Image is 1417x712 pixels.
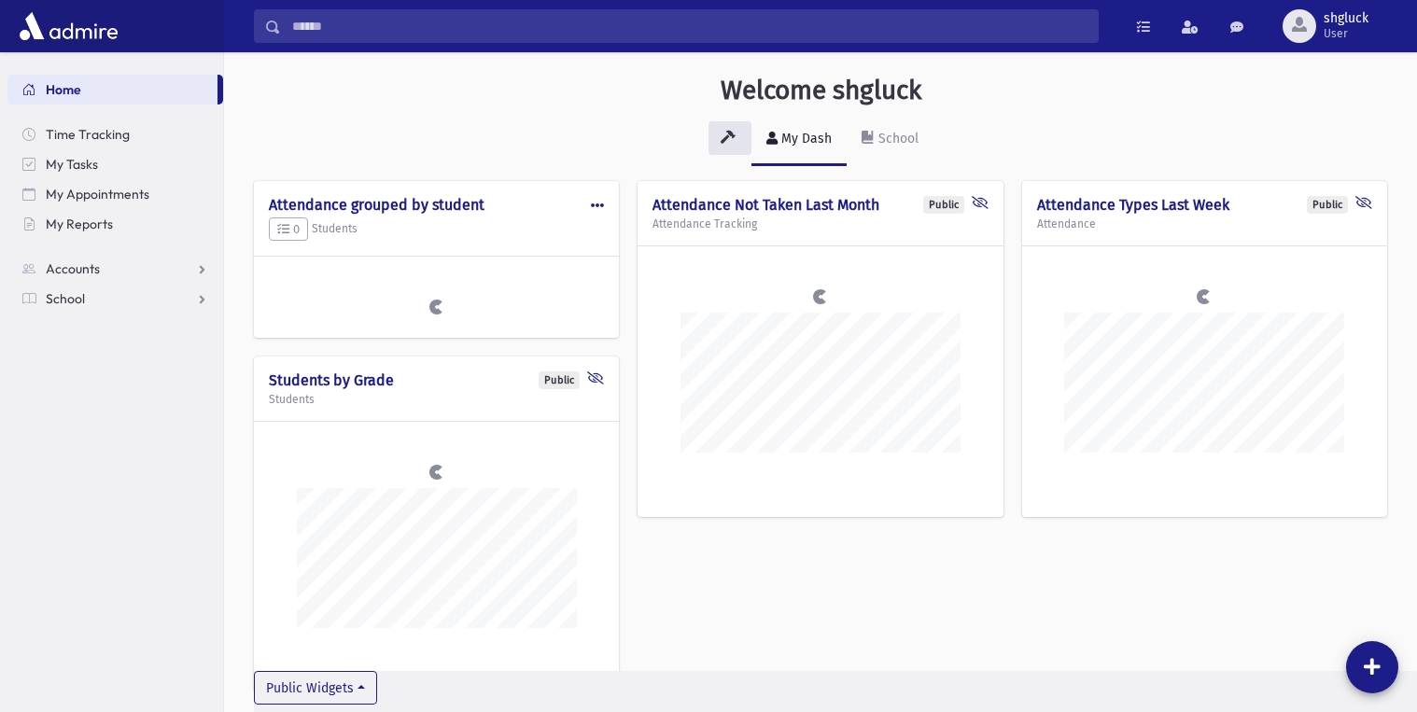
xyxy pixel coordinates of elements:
h5: Students [269,217,604,242]
div: My Dash [778,131,832,147]
span: My Reports [46,216,113,232]
div: Public [539,371,580,389]
a: Home [7,75,217,105]
h4: Attendance Not Taken Last Month [652,196,988,214]
span: shgluck [1324,11,1368,26]
div: Public [923,196,964,214]
h4: Attendance grouped by student [269,196,604,214]
button: Public Widgets [254,671,377,705]
span: My Tasks [46,156,98,173]
h3: Welcome shgluck [721,75,921,106]
button: 0 [269,217,308,242]
a: My Dash [751,114,847,166]
input: Search [281,9,1098,43]
a: School [7,284,223,314]
a: School [847,114,933,166]
span: Home [46,81,81,98]
a: My Reports [7,209,223,239]
span: School [46,290,85,307]
div: School [875,131,919,147]
h5: Attendance [1037,217,1372,230]
span: User [1324,26,1368,41]
a: Accounts [7,254,223,284]
h5: Attendance Tracking [652,217,988,230]
span: Accounts [46,260,100,277]
img: AdmirePro [15,7,122,45]
span: My Appointments [46,186,149,202]
h4: Attendance Types Last Week [1037,196,1372,214]
span: 0 [277,222,300,236]
h4: Students by Grade [269,371,604,389]
a: Time Tracking [7,119,223,149]
span: Time Tracking [46,126,130,143]
a: My Appointments [7,179,223,209]
h5: Students [269,393,604,406]
div: Public [1307,196,1348,214]
a: My Tasks [7,149,223,179]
